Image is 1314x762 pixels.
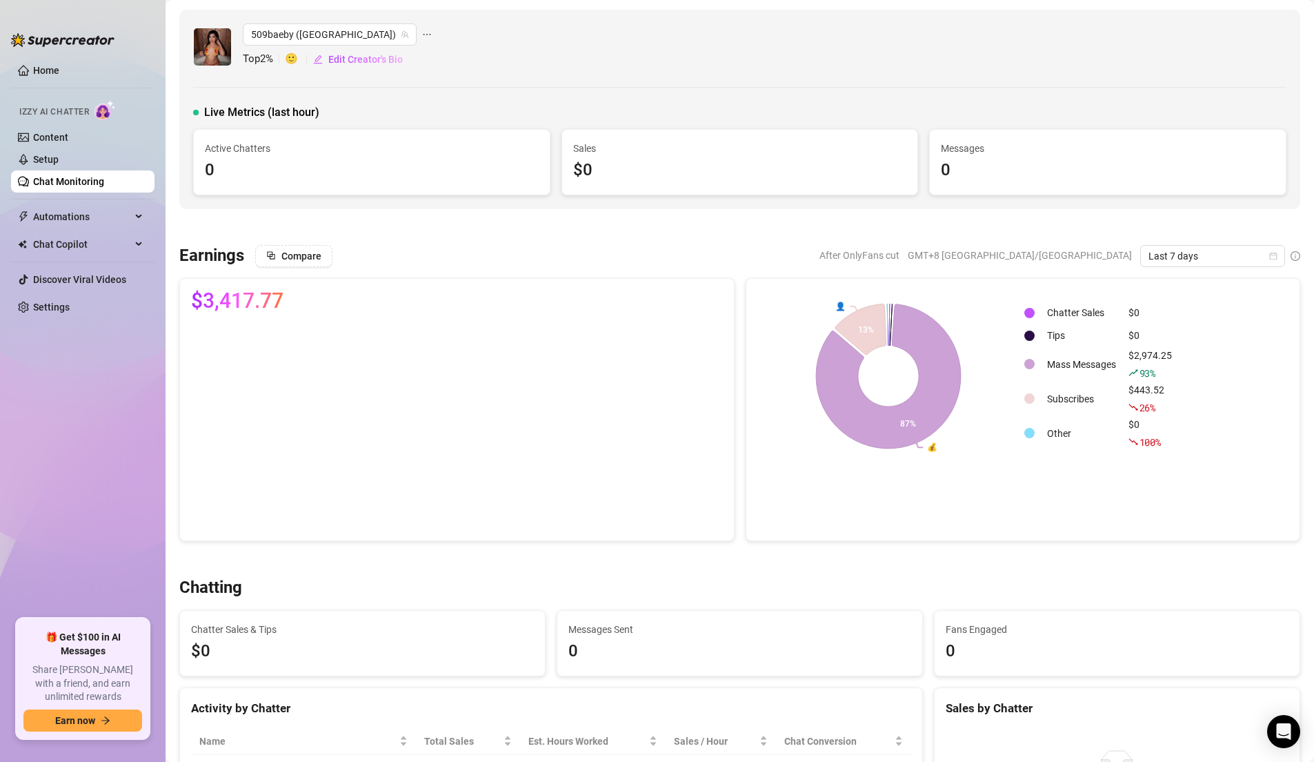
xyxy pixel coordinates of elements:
[1042,348,1122,381] td: Mass Messages
[23,631,142,658] span: 🎁 Get $100 in AI Messages
[243,51,285,68] span: Top 2 %
[179,245,244,267] h3: Earnings
[946,622,1288,637] span: Fans Engaged
[251,24,408,45] span: 509baeby (509baeby)
[416,728,520,755] th: Total Sales
[281,251,321,262] span: Compare
[941,157,1275,184] div: 0
[191,622,534,637] span: Chatter Sales & Tips
[1042,302,1122,324] td: Chatter Sales
[55,715,95,726] span: Earn now
[941,141,1275,156] span: Messages
[33,132,68,143] a: Content
[23,710,142,732] button: Earn nowarrow-right
[205,157,539,184] div: 0
[946,638,1288,665] div: 0
[1042,417,1122,450] td: Other
[1291,251,1300,261] span: info-circle
[1128,402,1138,412] span: fall
[401,30,409,39] span: team
[11,33,115,47] img: logo-BBDzfeDw.svg
[191,290,283,312] span: $3,417.77
[1042,382,1122,416] td: Subscribes
[33,302,70,313] a: Settings
[568,622,911,637] span: Messages Sent
[666,728,776,755] th: Sales / Hour
[784,734,892,749] span: Chat Conversion
[191,728,416,755] th: Name
[312,48,404,70] button: Edit Creator's Bio
[33,233,131,255] span: Chat Copilot
[33,176,104,187] a: Chat Monitoring
[573,157,907,184] div: $0
[528,734,646,749] div: Est. Hours Worked
[568,638,911,665] div: 0
[19,106,89,119] span: Izzy AI Chatter
[18,211,29,222] span: thunderbolt
[205,141,539,156] span: Active Chatters
[191,638,534,665] span: $0
[313,55,323,64] span: edit
[33,65,59,76] a: Home
[255,245,332,267] button: Compare
[1042,325,1122,346] td: Tips
[1128,305,1172,320] div: $0
[328,54,403,65] span: Edit Creator's Bio
[179,577,242,599] h3: Chatting
[33,206,131,228] span: Automations
[199,734,397,749] span: Name
[101,716,110,725] span: arrow-right
[191,699,911,718] div: Activity by Chatter
[266,251,276,260] span: block
[424,734,501,749] span: Total Sales
[835,301,846,311] text: 👤
[1267,715,1300,748] div: Open Intercom Messenger
[1128,437,1138,447] span: fall
[94,100,116,120] img: AI Chatter
[1128,368,1138,378] span: rise
[908,245,1132,266] span: GMT+8 [GEOGRAPHIC_DATA]/[GEOGRAPHIC_DATA]
[1148,246,1277,266] span: Last 7 days
[194,28,231,66] img: 509baeby (@509baeby)
[1128,382,1172,416] div: $443.52
[1128,328,1172,343] div: $0
[1269,252,1277,260] span: calendar
[33,274,126,285] a: Discover Viral Videos
[819,245,899,266] span: After OnlyFans cut
[946,699,1288,718] div: Sales by Chatter
[23,663,142,704] span: Share [PERSON_NAME] with a friend, and earn unlimited rewards
[285,51,312,68] span: 🙂
[18,240,27,249] img: Chat Copilot
[776,728,911,755] th: Chat Conversion
[33,154,59,165] a: Setup
[422,23,432,46] span: ellipsis
[927,442,937,452] text: 💰
[1139,436,1161,449] span: 100 %
[204,104,319,121] span: Live Metrics (last hour)
[1139,367,1155,380] span: 93 %
[1128,417,1172,450] div: $0
[1139,401,1155,414] span: 26 %
[573,141,907,156] span: Sales
[1128,348,1172,381] div: $2,974.25
[674,734,757,749] span: Sales / Hour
